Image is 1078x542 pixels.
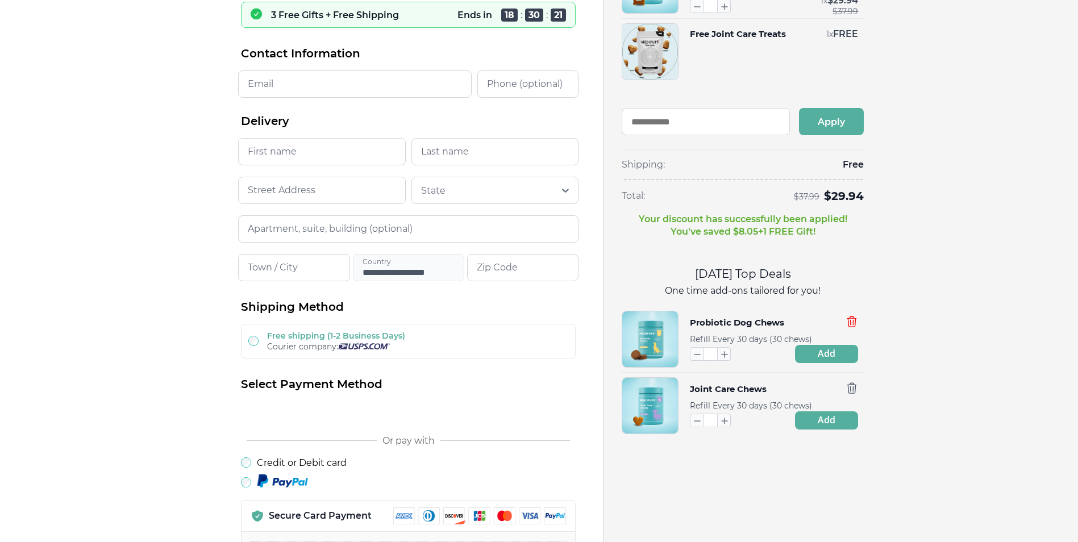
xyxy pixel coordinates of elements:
[795,411,858,430] button: Add
[241,377,576,392] h2: Select Payment Method
[622,266,864,282] h2: [DATE] Top Deals
[271,10,399,20] p: 3 Free Gifts + Free Shipping
[833,7,858,16] span: $ 37.99
[690,28,786,40] button: Free Joint Care Treats
[241,401,576,424] iframe: Secure payment button frame
[338,343,390,349] img: Usps courier company
[551,9,566,22] span: 21
[546,10,548,20] span: :
[622,285,864,297] p: One time add-ons tailored for you!
[257,474,308,489] img: Paypal
[690,315,784,330] button: Probiotic Dog Chews
[795,345,858,363] button: Add
[824,189,864,203] span: $ 29.94
[622,159,665,171] span: Shipping:
[241,114,289,129] span: Delivery
[799,108,864,135] button: Apply
[393,507,566,524] img: payment methods
[833,28,858,39] span: FREE
[843,159,864,171] span: Free
[501,9,518,22] span: 18
[521,10,522,20] span: :
[690,334,812,344] span: Refill Every 30 days (30 chews)
[525,9,543,22] span: 30
[622,190,645,202] span: Total:
[382,435,435,446] span: Or pay with
[622,311,678,367] img: Probiotic Dog Chews
[622,378,678,433] img: Joint Care Chews
[241,299,576,315] h2: Shipping Method
[794,192,819,201] span: $ 37.99
[826,29,833,39] span: 1 x
[241,46,360,61] span: Contact Information
[639,213,847,238] p: Your discount has successfully been applied! You've saved $ 8.05 + 1 FREE Gift!
[267,341,338,352] span: Courier company:
[690,401,812,411] span: Refill Every 30 days (30 chews)
[457,10,492,20] p: Ends in
[267,331,405,341] label: Free shipping (1-2 Business Days)
[622,24,678,80] img: Free Joint Care Treats
[257,457,347,468] label: Credit or Debit card
[690,382,767,397] button: Joint Care Chews
[269,510,372,522] p: Secure Card Payment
